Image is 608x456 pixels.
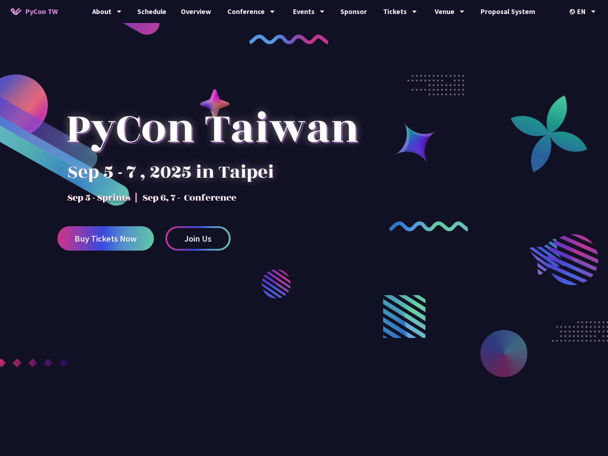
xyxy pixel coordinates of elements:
[389,221,468,231] img: curly-2.e802c9f.png
[11,8,22,15] img: Home icon of PyCon TW 2025
[249,34,328,45] img: curly-1.ebdbada.png
[165,226,231,251] a: Join Us
[570,9,577,14] img: Locale Icon
[25,6,58,17] span: PyCon TW
[57,226,154,251] a: Buy Tickets Now
[4,3,65,20] a: PyCon TW
[184,234,212,243] span: Join Us
[75,234,137,243] span: Buy Tickets Now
